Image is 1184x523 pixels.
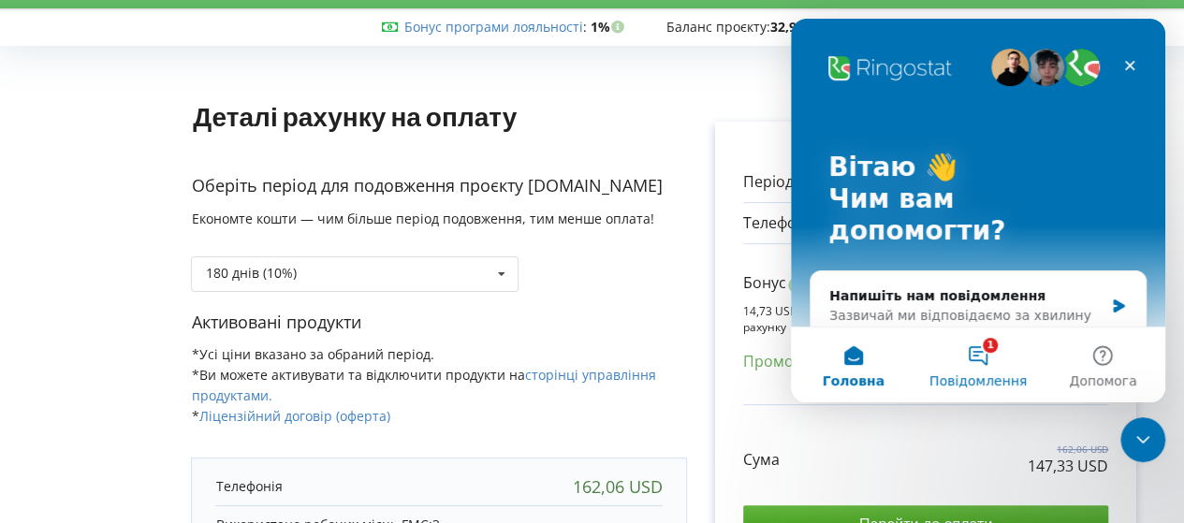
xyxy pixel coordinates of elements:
[404,18,587,36] span: :
[743,303,1108,335] p: 14,73 USD бонусів стануть доступні через 150 днів після оплати рахунку
[770,18,835,36] strong: 32,93 USD
[1028,456,1108,477] p: 147,33 USD
[191,345,433,363] span: *Усі ціни вказано за обраний період.
[1118,18,1162,36] strong: [DATE]
[743,449,780,471] p: Сума
[573,477,663,496] div: 162,06 USD
[743,171,794,193] p: Період
[191,311,687,335] p: Активовані продукти
[666,18,770,36] span: Баланс проєкту:
[205,267,296,280] div: 180 днів (10%)
[191,210,653,227] span: Економте кошти — чим більше період подовження, тим менше оплата!
[591,18,629,36] strong: 1%
[1028,443,1108,456] p: 162,06 USD
[743,212,818,234] p: Телефонія
[687,80,1164,105] p: Рахунок
[191,174,687,198] p: Оберіть період для подовження проєкту [DOMAIN_NAME]
[872,18,1115,36] span: При поточних витратах активний до:
[743,351,819,372] p: Промокод
[1120,417,1165,462] iframe: To enrich screen reader interactions, please activate Accessibility in Grammarly extension settings
[743,272,786,294] p: Бонус
[215,477,282,496] p: Телефонія
[191,366,655,404] span: *Ви можете активувати та відключити продукти на
[743,131,1108,155] p: Обрані продукти
[791,19,1165,402] iframe: Intercom live chat
[404,18,583,36] a: Бонус програми лояльності
[198,407,389,425] a: Ліцензійний договір (оферта)
[191,71,519,161] h1: Деталі рахунку на оплату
